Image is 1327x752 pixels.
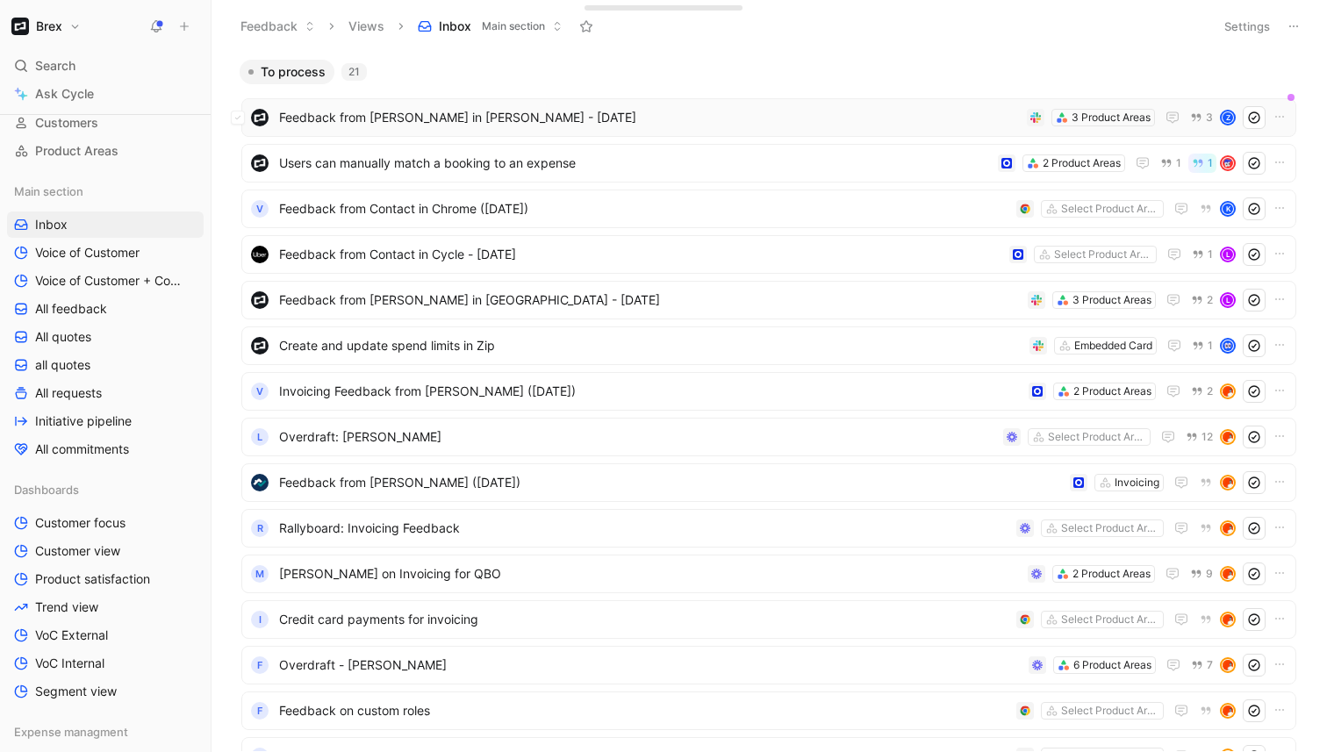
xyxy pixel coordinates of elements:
[1072,109,1151,126] div: 3 Product Areas
[35,655,104,672] span: VoC Internal
[1073,383,1151,400] div: 2 Product Areas
[251,291,269,309] img: logo
[251,474,269,491] img: logo
[1188,336,1216,355] button: 1
[7,296,204,322] a: All feedback
[7,436,204,462] a: All commitments
[7,622,204,648] a: VoC External
[7,268,204,294] a: Voice of Customer + Commercial NRR Feedback
[1222,522,1234,534] img: avatar
[1222,431,1234,443] img: avatar
[241,418,1296,456] a: LOverdraft: [PERSON_NAME]Select Product Areas12avatar
[251,154,269,172] img: logo
[1222,340,1234,352] img: avatar
[7,538,204,564] a: Customer view
[1157,154,1185,173] button: 1
[241,98,1296,137] a: logoFeedback from [PERSON_NAME] in [PERSON_NAME] - [DATE]3 Product Areas3Z
[7,408,204,434] a: Initiative pipeline
[1222,476,1234,489] img: avatar
[482,18,545,35] span: Main section
[241,144,1296,183] a: logoUsers can manually match a booking to an expense2 Product Areas11avatar
[1054,246,1152,263] div: Select Product Areas
[7,678,204,705] a: Segment view
[1072,291,1151,309] div: 3 Product Areas
[7,14,85,39] button: BrexBrex
[35,627,108,644] span: VoC External
[11,18,29,35] img: Brex
[251,702,269,720] div: F
[251,611,269,628] div: I
[7,178,204,204] div: Main section
[35,384,102,402] span: All requests
[279,700,1009,721] span: Feedback on custom roles
[251,200,269,218] div: V
[1208,158,1213,168] span: 1
[251,656,269,674] div: F
[35,216,68,233] span: Inbox
[1061,611,1159,628] div: Select Product Areas
[7,110,204,136] a: Customers
[241,372,1296,411] a: VInvoicing Feedback from [PERSON_NAME] ([DATE])2 Product Areas2avatar
[1043,154,1121,172] div: 2 Product Areas
[1187,290,1216,310] button: 2
[251,519,269,537] div: R
[35,83,94,104] span: Ask Cycle
[251,246,269,263] img: logo
[251,565,269,583] div: M
[35,142,118,160] span: Product Areas
[251,109,269,126] img: logo
[251,428,269,446] div: L
[279,563,1021,584] span: [PERSON_NAME] on Invoicing for QBO
[1115,474,1159,491] div: Invoicing
[7,81,204,107] a: Ask Cycle
[241,555,1296,593] a: M[PERSON_NAME] on Invoicing for QBO2 Product Areas9avatar
[1187,655,1216,675] button: 7
[1182,427,1216,447] button: 12
[251,383,269,400] div: V
[35,114,98,132] span: Customers
[7,211,204,238] a: Inbox
[35,55,75,76] span: Search
[1222,248,1234,261] div: L
[341,63,367,81] div: 21
[7,566,204,592] a: Product satisfaction
[241,326,1296,365] a: logoCreate and update spend limits in ZipEmbedded Card1avatar
[1207,660,1213,670] span: 7
[233,13,323,39] button: Feedback
[241,509,1296,548] a: RRallyboard: Invoicing FeedbackSelect Product Areasavatar
[35,598,98,616] span: Trend view
[14,481,79,498] span: Dashboards
[7,53,204,79] div: Search
[279,198,1009,219] span: Feedback from Contact in Chrome ([DATE])
[7,476,204,503] div: Dashboards
[1188,154,1216,173] button: 1
[279,426,996,448] span: Overdraft: [PERSON_NAME]
[1072,565,1151,583] div: 2 Product Areas
[261,63,326,81] span: To process
[7,650,204,677] a: VoC Internal
[1176,158,1181,168] span: 1
[241,190,1296,228] a: VFeedback from Contact in Chrome ([DATE])Select Product AreasK
[410,13,570,39] button: InboxMain section
[1222,568,1234,580] img: avatar
[1073,656,1151,674] div: 6 Product Areas
[1222,385,1234,397] img: avatar
[241,646,1296,684] a: FOverdraft - [PERSON_NAME]6 Product Areas7avatar
[35,683,117,700] span: Segment view
[439,18,471,35] span: Inbox
[35,328,91,346] span: All quotes
[279,290,1021,311] span: Feedback from [PERSON_NAME] in [GEOGRAPHIC_DATA] - [DATE]
[35,272,187,290] span: Voice of Customer + Commercial NRR Feedback
[35,356,90,374] span: all quotes
[279,335,1022,356] span: Create and update spend limits in Zip
[35,514,126,532] span: Customer focus
[7,380,204,406] a: All requests
[1188,245,1216,264] button: 1
[1222,613,1234,626] img: avatar
[7,510,204,536] a: Customer focus
[241,600,1296,639] a: ICredit card payments for invoicingSelect Product Areasavatar
[279,472,1063,493] span: Feedback from [PERSON_NAME] ([DATE])
[7,324,204,350] a: All quotes
[7,138,204,164] a: Product Areas
[35,542,120,560] span: Customer view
